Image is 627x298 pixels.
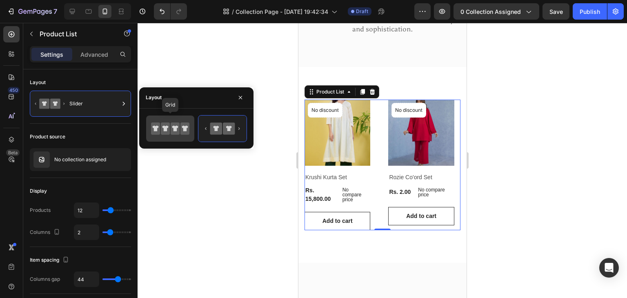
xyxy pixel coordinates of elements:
span: Save [549,8,563,15]
div: Slider [69,94,119,113]
div: Columns gap [30,276,60,283]
div: Display [30,187,47,195]
p: Settings [40,50,63,59]
div: Product source [30,133,65,140]
div: 450 [8,87,20,93]
div: Columns [30,227,62,238]
div: Layout [146,94,162,101]
button: 7 [3,3,61,20]
p: No collection assigned [54,157,106,162]
div: Beta [6,149,20,156]
input: Auto [74,203,99,218]
p: Product List [40,29,109,39]
iframe: Design area [298,23,467,298]
img: collection feature img [33,151,50,168]
div: Publish [580,7,600,16]
span: Collection Page - [DATE] 19:42:34 [236,7,328,16]
div: Products [30,207,51,214]
div: Item spacing [30,255,71,266]
button: 0 collection assigned [454,3,539,20]
span: / [232,7,234,16]
span: 0 collection assigned [460,7,521,16]
div: Undo/Redo [154,3,187,20]
div: Open Intercom Messenger [599,258,619,278]
p: Advanced [80,50,108,59]
p: 7 [53,7,57,16]
input: Auto [74,225,99,240]
span: Draft [356,8,368,15]
div: Layout [30,79,46,86]
button: Save [543,3,569,20]
button: Publish [573,3,607,20]
input: Auto [74,272,99,287]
